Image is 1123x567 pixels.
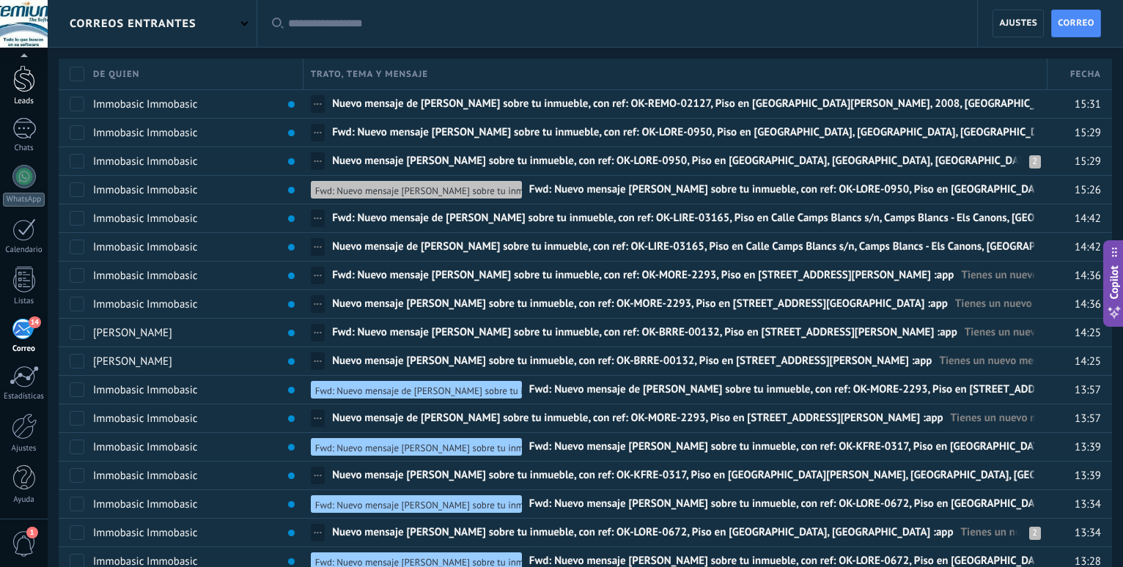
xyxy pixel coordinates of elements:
a: Nuevo mensaje [PERSON_NAME] sobre tu inmueble, con ref: OK-MORE-2293, Piso en [STREET_ADDRESS][GE... [332,290,1034,318]
span: Immobasic Immobasic [93,297,197,311]
span: Immobasic Immobasic [93,240,197,253]
span: 14:42 [1075,212,1101,226]
span: Nuevo mensaje de Marta sobre tu inmueble, con ref: OK-LORE-0672, Piso en Les Planes, Hospitalet d... [332,525,953,546]
a: Fwd: Nuevo mensaje [PERSON_NAME] sobre tu inmueble, con ref: OK-LORE-0672, Piso en [GEOGRAPHIC_DA... [311,495,522,513]
span: 1 [26,527,38,538]
a: Nuevo mensaje de [PERSON_NAME] sobre tu inmueble, con ref: OK-LIRE-03165, Piso en Calle Camps Bla... [332,233,1034,261]
span: 13:57 [1075,383,1101,397]
span: Immobasic Immobasic [93,269,197,282]
a: Fwd: Nuevo mensaje [PERSON_NAME] sobre tu inmueble, con ref: OK-LORE-0672, Piso en [GEOGRAPHIC_DA... [529,490,1034,518]
span: Eduardo Esquivel [93,326,172,339]
span: ... [314,466,322,480]
span: Fwd: Nuevo mensaje de [PERSON_NAME] sobre tu inmueble, con ref: OK-MORE-2293, Piso en [STREET_ADD... [315,384,864,398]
span: Trato, tema y mensaje [311,67,428,81]
span: Immobasic Immobasic [93,497,197,511]
a: Fwd: Nuevo mensaje [PERSON_NAME] sobre tu inmueble, con ref: OK-KFRE-0317, Piso en [GEOGRAPHIC_DA... [311,438,522,456]
div: Ajustes [3,444,45,453]
div: Correo [3,344,45,354]
span: 13:34 [1075,526,1101,540]
span: 15:26 [1075,183,1101,197]
div: 2 [1029,527,1041,540]
span: 13:39 [1075,440,1101,454]
span: Nuevo mensaje de jawad sobre tu inmueble, con ref: OK-MORE-2293, Piso en Calle Pl Numero 60, 140,... [332,297,948,318]
span: 14 [29,316,41,328]
span: Copilot [1107,266,1122,300]
span: Immobasic Immobasic [93,526,197,539]
span: Immobasic Immobasic [93,126,197,139]
span: Eduardo Esquivel [93,355,172,368]
a: Nuevo mensaje [PERSON_NAME] sobre tu inmueble, con ref: OK-KFRE-0317, Piso en [GEOGRAPHIC_DATA][P... [332,462,1034,489]
span: Immobasic Immobasic [93,440,197,453]
span: ... [314,237,322,251]
a: Fwd: Nuevo mensaje de [PERSON_NAME] sobre tu inmueble, con ref: OK-MORE-2293, Piso en [STREET_ADD... [529,376,1034,404]
span: ... [314,523,322,537]
span: Fwd: Nuevo mensaje [PERSON_NAME] sobre tu inmueble, con ref: OK-KFRE-0317, Piso en [GEOGRAPHIC_DA... [315,441,1030,455]
a: Nuevo mensaje [PERSON_NAME] sobre tu inmueble, con ref: OK-LORE-0950, Piso en [GEOGRAPHIC_DATA], ... [332,147,1034,175]
div: Chats [3,144,45,153]
a: Fwd: Nuevo mensaje [PERSON_NAME] sobre tu inmueble, con ref: OK-LORE-0950, Piso en [GEOGRAPHIC_DA... [311,181,522,199]
span: ... [314,409,322,423]
span: Immobasic Immobasic [93,183,197,196]
span: ... [314,323,322,337]
a: Fwd: Nuevo mensaje [PERSON_NAME] sobre tu inmueble, con ref: OK-MORE-2293, Piso en [STREET_ADDRES... [332,262,1034,289]
span: 14:36 [1075,269,1101,283]
span: ... [314,94,322,108]
span: Fwd: Nuevo mensaje de jawad sobre tu inmueble, con ref: OK-MORE-2293, Piso en Calle Pl Numero 60,... [332,268,954,289]
span: Correo [1058,10,1094,37]
span: 13:34 [1075,497,1101,511]
div: Calendario [3,245,45,255]
span: Immobasic Immobasic [93,383,197,396]
a: Nuevo mensaje de [PERSON_NAME] sobre tu inmueble, con ref: OK-REMO-02127, Piso en [GEOGRAPHIC_DAT... [332,90,1034,118]
span: ... [314,352,322,366]
span: 14:42 [1075,240,1101,254]
span: Fecha [1070,67,1101,81]
span: ... [314,152,322,166]
span: ... [314,209,322,223]
span: 14:25 [1075,355,1101,368]
span: 13:57 [1075,412,1101,426]
div: Leads [3,97,45,106]
div: WhatsApp [3,193,45,207]
span: ... [314,123,322,137]
span: 15:29 [1075,155,1101,168]
span: 14:25 [1075,326,1101,340]
span: Fwd: Nuevo mensaje de pedro sobre tu inmueble, con ref: OK-BRRE-00132, Piso en Calle Sant Vicenç,... [332,325,957,346]
div: Estadísticas [3,392,45,401]
span: Nuevo mensaje de jose manuel garcia rodriguez sobre tu inmueble, con ref: OK-LIRE-03165, Piso en ... [332,240,1108,261]
a: Fwd: Nuevo mensaje de [PERSON_NAME] sobre tu inmueble, con ref: OK-LIRE-03165, Piso en Calle Camp... [332,204,1034,232]
span: Nuevo mensaje de Lola sobre tu inmueble, con ref: OK-MORE-2293, Piso en Calle Pl Numero 60, 140, ... [332,411,943,432]
a: Fwd: Nuevo mensaje [PERSON_NAME] sobre tu inmueble, con ref: OK-BRRE-00132, Piso en [STREET_ADDRE... [332,319,1034,346]
span: ... [314,266,322,280]
a: Fwd: Nuevo mensaje de [PERSON_NAME] sobre tu inmueble, con ref: OK-MORE-2293, Piso en [STREET_ADD... [311,381,522,399]
span: Fwd: Nuevo mensaje de Aziz sobre tu inmueble, con ref: OK-LORE-0950, Piso en Plaza Copèrnic, La C... [332,125,1082,147]
a: Ajustes [993,10,1044,37]
a: Correo [1051,10,1101,37]
a: Nuevo mensaje de [PERSON_NAME] sobre tu inmueble, con ref: OK-MORE-2293, Piso en [STREET_ADDRESS]... [332,404,1034,432]
div: 2 [1029,155,1041,168]
span: 13:39 [1075,469,1101,483]
a: Fwd: Nuevo mensaje [PERSON_NAME] sobre tu inmueble, con ref: OK-LORE-0950, Piso en [GEOGRAPHIC_DA... [529,176,1034,204]
span: Immobasic Immobasic [93,97,197,111]
span: ... [314,294,322,308]
span: Immobasic Immobasic [93,212,197,225]
span: Immobasic Immobasic [93,469,197,482]
span: Nuevo mensaje de Aziz sobre tu inmueble, con ref: OK-LORE-0950, Piso en Plaza Copèrnic, La Concòr... [332,154,1056,175]
span: Fwd: Nuevo mensaje [PERSON_NAME] sobre tu inmueble, con ref: OK-LORE-0672, Piso en [GEOGRAPHIC_DA... [315,498,874,512]
a: Fwd: Nuevo mensaje [PERSON_NAME] sobre tu inmueble, con ref: OK-LORE-0950, Piso en [GEOGRAPHIC_DA... [332,119,1034,147]
div: Ayuda [3,495,45,505]
span: 14:36 [1075,297,1101,311]
span: De quien [93,67,139,81]
span: Ajustes [999,10,1037,37]
div: Listas [3,297,45,306]
span: Nuevo mensaje de pedro sobre tu inmueble, con ref: OK-BRRE-00132, Piso en Calle Sant Vicenç, 1, C... [332,354,932,375]
a: Nuevo mensaje [PERSON_NAME] sobre tu inmueble, con ref: OK-LORE-0672, Piso en [GEOGRAPHIC_DATA], ... [332,519,1034,546]
span: 15:29 [1075,126,1101,140]
a: Nuevo mensaje [PERSON_NAME] sobre tu inmueble, con ref: OK-BRRE-00132, Piso en [STREET_ADDRESS][P... [332,347,1034,375]
span: Fwd: Nuevo mensaje [PERSON_NAME] sobre tu inmueble, con ref: OK-LORE-0950, Piso en [GEOGRAPHIC_DA... [315,184,963,198]
span: Immobasic Immobasic [93,412,197,425]
span: Immobasic Immobasic [93,155,197,168]
span: 15:31 [1075,97,1101,111]
a: Fwd: Nuevo mensaje [PERSON_NAME] sobre tu inmueble, con ref: OK-KFRE-0317, Piso en [GEOGRAPHIC_DA... [529,433,1034,461]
